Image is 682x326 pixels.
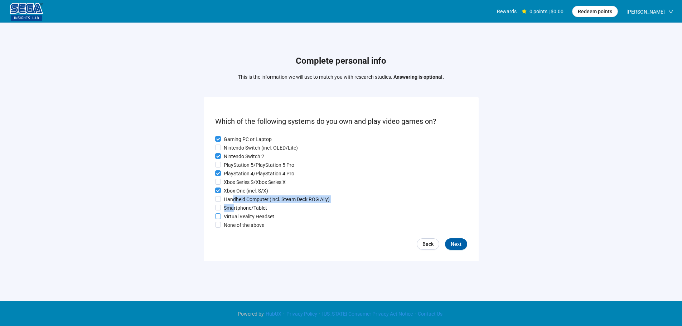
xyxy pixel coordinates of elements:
[224,213,274,220] p: Virtual Reality Headset
[224,135,272,143] p: Gaming PC or Laptop
[522,9,527,14] span: star
[627,0,665,23] span: [PERSON_NAME]
[264,311,283,317] a: HubUX
[224,221,264,229] p: None of the above
[224,144,298,152] p: Nintendo Switch (incl. OLED/Lite)
[224,170,294,177] p: PlayStation 4/PlayStation 4 Pro
[393,74,444,80] strong: Answering is optional.
[668,9,673,14] span: down
[224,178,286,186] p: Xbox Series S/Xbox Series X
[445,238,467,250] button: Next
[224,187,268,195] p: Xbox One (incl. S/X)
[417,238,439,250] a: Back
[238,311,264,317] span: Powered by
[578,8,612,15] span: Redeem points
[451,240,461,248] span: Next
[224,161,294,169] p: PlayStation 5/PlayStation 5 Pro
[572,6,618,17] button: Redeem points
[238,73,444,81] p: This is the information we will use to match you with research studies.
[224,204,267,212] p: Smartphone/Tablet
[422,240,434,248] span: Back
[215,116,467,127] p: Which of the following systems do you own and play video games on?
[238,310,444,318] div: · · ·
[224,195,330,203] p: Handheld Computer (incl. Steam Deck ROG Ally)
[320,311,415,317] a: [US_STATE] Consumer Privacy Act Notice
[224,152,264,160] p: Nintendo Switch 2
[416,311,444,317] a: Contact Us
[238,54,444,68] h1: Complete personal info
[285,311,319,317] a: Privacy Policy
